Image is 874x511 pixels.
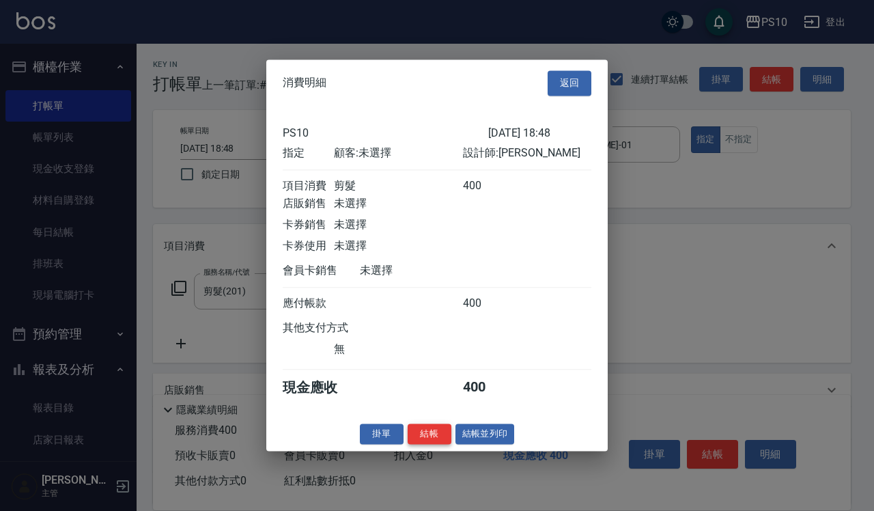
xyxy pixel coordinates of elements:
div: 卡券使用 [283,239,334,253]
div: 400 [463,296,514,311]
div: 400 [463,179,514,193]
div: 項目消費 [283,179,334,193]
div: PS10 [283,126,488,139]
div: 其他支付方式 [283,321,386,335]
div: 卡券銷售 [283,218,334,232]
div: 剪髮 [334,179,462,193]
span: 消費明細 [283,77,326,90]
div: 未選擇 [334,197,462,211]
div: 無 [334,342,462,357]
div: 未選擇 [334,239,462,253]
button: 結帳 [408,424,451,445]
div: 400 [463,378,514,397]
div: 店販銷售 [283,197,334,211]
div: 應付帳款 [283,296,334,311]
div: 顧客: 未選擇 [334,146,462,161]
button: 掛單 [360,424,404,445]
div: 設計師: [PERSON_NAME] [463,146,591,161]
div: 未選擇 [360,264,488,278]
button: 結帳並列印 [455,424,515,445]
button: 返回 [548,70,591,96]
div: [DATE] 18:48 [488,126,591,139]
div: 現金應收 [283,378,360,397]
div: 會員卡銷售 [283,264,360,278]
div: 指定 [283,146,334,161]
div: 未選擇 [334,218,462,232]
